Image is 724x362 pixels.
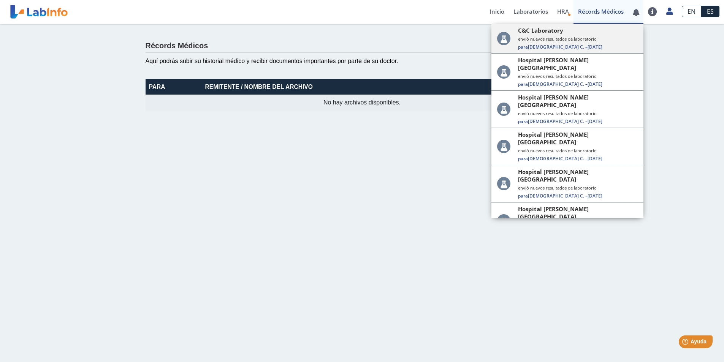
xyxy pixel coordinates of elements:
[146,58,398,64] span: Aquí podrás subir su historial médico y recibir documentos importantes por parte de su doctor.
[518,185,638,191] small: envió nuevos resultados de laboratorio
[518,148,638,153] small: envió nuevos resultados de laboratorio
[656,332,716,354] iframe: Help widget launcher
[682,6,701,17] a: EN
[518,155,528,162] span: Para
[588,118,602,125] span: [DATE]
[323,99,401,106] span: No hay archivos disponibles.
[518,193,528,199] span: Para
[588,193,602,199] span: [DATE]
[518,81,638,87] span: [DEMOGRAPHIC_DATA] C. –
[588,155,602,162] span: [DATE]
[588,44,602,50] span: [DATE]
[518,27,563,34] span: C&C Laboratory
[518,118,528,125] span: Para
[518,56,631,71] span: Hospital [PERSON_NAME][GEOGRAPHIC_DATA]
[518,44,638,50] span: [DEMOGRAPHIC_DATA] C. –
[518,168,631,183] span: Hospital [PERSON_NAME][GEOGRAPHIC_DATA]
[146,41,208,51] h4: Récords Médicos
[518,73,638,79] small: envió nuevos resultados de laboratorio
[146,79,202,95] th: Para
[518,93,631,109] span: Hospital [PERSON_NAME][GEOGRAPHIC_DATA]
[588,81,602,87] span: [DATE]
[518,193,638,199] span: [DEMOGRAPHIC_DATA] C. –
[557,8,569,15] span: HRA
[518,36,638,42] small: envió nuevos resultados de laboratorio
[518,111,638,116] small: envió nuevos resultados de laboratorio
[518,155,638,162] span: [DEMOGRAPHIC_DATA] C. –
[701,6,719,17] a: ES
[479,79,545,95] th: Fecha
[518,205,631,220] span: Hospital [PERSON_NAME][GEOGRAPHIC_DATA]
[518,118,638,125] span: [DEMOGRAPHIC_DATA] C. –
[518,44,528,50] span: Para
[518,81,528,87] span: Para
[518,131,631,146] span: Hospital [PERSON_NAME][GEOGRAPHIC_DATA]
[202,79,480,95] th: Remitente / Nombre del Archivo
